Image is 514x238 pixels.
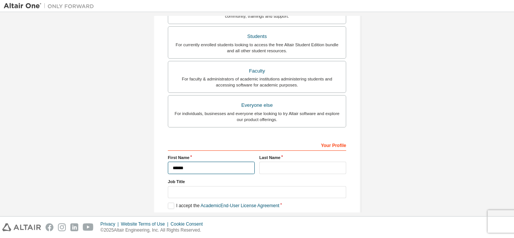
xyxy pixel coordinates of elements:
div: For individuals, businesses and everyone else looking to try Altair software and explore our prod... [173,111,341,123]
img: Altair One [4,2,98,10]
img: altair_logo.svg [2,223,41,231]
div: Cookie Consent [170,221,207,227]
div: For faculty & administrators of academic institutions administering students and accessing softwa... [173,76,341,88]
label: Last Name [259,155,346,161]
img: youtube.svg [83,223,94,231]
img: instagram.svg [58,223,66,231]
div: Everyone else [173,100,341,111]
label: Job Title [168,179,346,185]
div: For currently enrolled students looking to access the free Altair Student Edition bundle and all ... [173,42,341,54]
a: Academic End-User License Agreement [201,203,279,208]
p: © 2025 Altair Engineering, Inc. All Rights Reserved. [100,227,207,233]
img: facebook.svg [46,223,53,231]
div: Your Profile [168,139,346,151]
img: linkedin.svg [70,223,78,231]
div: Students [173,31,341,42]
div: Faculty [173,66,341,76]
label: I accept the [168,203,279,209]
div: Privacy [100,221,121,227]
div: Website Terms of Use [121,221,170,227]
label: First Name [168,155,255,161]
